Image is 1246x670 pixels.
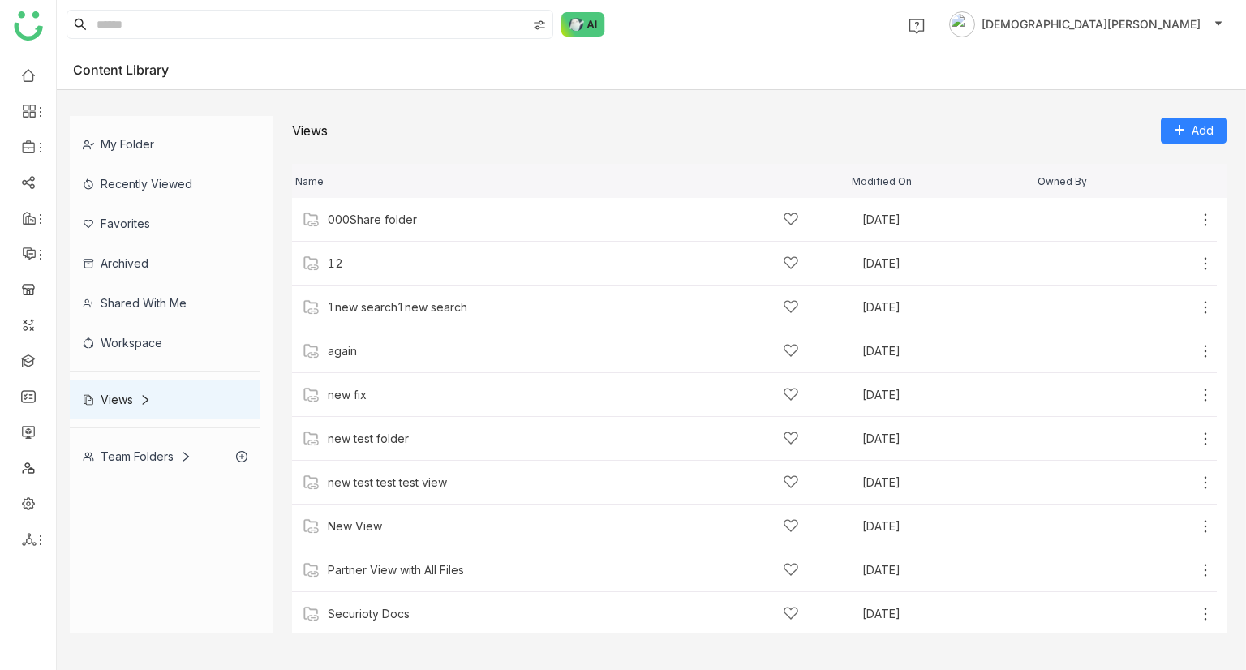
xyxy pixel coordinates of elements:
img: ask-buddy-normal.svg [561,12,605,37]
button: [DEMOGRAPHIC_DATA][PERSON_NAME] [946,11,1227,37]
a: again [328,345,357,358]
a: new test test test view [328,476,447,489]
img: View [303,256,320,272]
span: Modified On [852,176,912,187]
img: search-type.svg [533,19,546,32]
img: View [303,212,320,228]
img: help.svg [909,18,925,34]
img: View [303,562,320,578]
div: Favorites [70,204,260,243]
div: Views [83,393,151,406]
img: avatar [949,11,975,37]
div: My Folder [70,124,260,164]
a: 1new search1new search [328,301,467,314]
img: View [303,475,320,491]
img: View [303,387,320,403]
img: View [303,606,320,622]
div: Recently Viewed [70,164,260,204]
a: New View [328,520,382,533]
img: View [303,299,320,316]
img: logo [14,11,43,41]
div: [DATE] [862,608,1029,620]
button: Add [1161,118,1227,144]
a: new fix [328,389,367,402]
a: new test folder [328,432,409,445]
div: [DATE] [862,565,1029,576]
img: View [303,518,320,535]
img: View [303,431,320,447]
span: [DEMOGRAPHIC_DATA][PERSON_NAME] [982,15,1201,33]
div: Content Library [73,62,193,78]
div: Archived [70,243,260,283]
div: Team Folders [83,449,191,463]
div: [DATE] [862,258,1029,269]
div: [DATE] [862,214,1029,225]
div: [DATE] [862,433,1029,445]
div: [DATE] [862,521,1029,532]
div: Shared with me [70,283,260,323]
div: [DATE] [862,302,1029,313]
div: [DATE] [862,477,1029,488]
a: 000Share folder [328,213,417,226]
div: [DATE] [862,346,1029,357]
div: [DATE] [862,389,1029,401]
a: 12 [328,257,343,270]
div: Workspace [70,323,260,363]
span: Name [295,176,324,187]
div: Views [292,122,328,139]
span: Add [1192,122,1214,140]
a: Securioty Docs [328,608,410,621]
span: Owned By [1038,176,1087,187]
img: View [303,343,320,359]
a: Partner View with All Files [328,564,464,577]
